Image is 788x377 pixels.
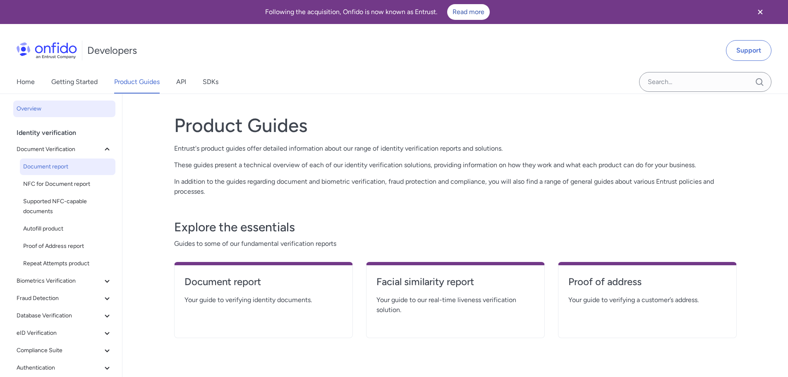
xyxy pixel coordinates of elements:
[184,295,343,305] span: Your guide to verifying identity documents.
[17,70,35,94] a: Home
[23,162,112,172] span: Document report
[376,275,534,288] h4: Facial similarity report
[13,360,115,376] button: Authentication
[176,70,186,94] a: API
[376,295,534,315] span: Your guide to our real-time liveness verification solution.
[376,275,534,295] a: Facial similarity report
[20,158,115,175] a: Document report
[20,255,115,272] a: Repeat Attempts product
[17,346,102,355] span: Compliance Suite
[184,275,343,288] h4: Document report
[20,238,115,255] a: Proof of Address report
[13,101,115,117] a: Overview
[568,275,726,288] h4: Proof of address
[51,70,98,94] a: Getting Started
[17,42,77,59] img: Onfido Logo
[174,114,737,137] h1: Product Guides
[639,72,771,92] input: Onfido search input field
[23,259,112,269] span: Repeat Attempts product
[174,144,737,154] p: Entrust's product guides offer detailed information about our range of identity verification repo...
[568,295,726,305] span: Your guide to verifying a customer’s address.
[174,239,737,249] span: Guides to some of our fundamental verification reports
[87,44,137,57] h1: Developers
[174,219,737,235] h3: Explore the essentials
[20,193,115,220] a: Supported NFC-capable documents
[17,144,102,154] span: Document Verification
[13,273,115,289] button: Biometrics Verification
[13,307,115,324] button: Database Verification
[23,241,112,251] span: Proof of Address report
[13,141,115,158] button: Document Verification
[568,275,726,295] a: Proof of address
[745,2,776,22] button: Close banner
[13,290,115,307] button: Fraud Detection
[184,275,343,295] a: Document report
[17,328,102,338] span: eID Verification
[17,104,112,114] span: Overview
[10,4,745,20] div: Following the acquisition, Onfido is now known as Entrust.
[447,4,490,20] a: Read more
[20,176,115,192] a: NFC for Document report
[13,325,115,341] button: eID Verification
[17,276,102,286] span: Biometrics Verification
[755,7,765,17] svg: Close banner
[23,224,112,234] span: Autofill product
[23,179,112,189] span: NFC for Document report
[17,125,119,141] div: Identity verification
[23,197,112,216] span: Supported NFC-capable documents
[114,70,160,94] a: Product Guides
[17,311,102,321] span: Database Verification
[203,70,218,94] a: SDKs
[20,221,115,237] a: Autofill product
[13,342,115,359] button: Compliance Suite
[174,177,737,197] p: In addition to the guides regarding document and biometric verification, fraud protection and com...
[17,363,102,373] span: Authentication
[17,293,102,303] span: Fraud Detection
[174,160,737,170] p: These guides present a technical overview of each of our identity verification solutions, providi...
[726,40,771,61] a: Support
